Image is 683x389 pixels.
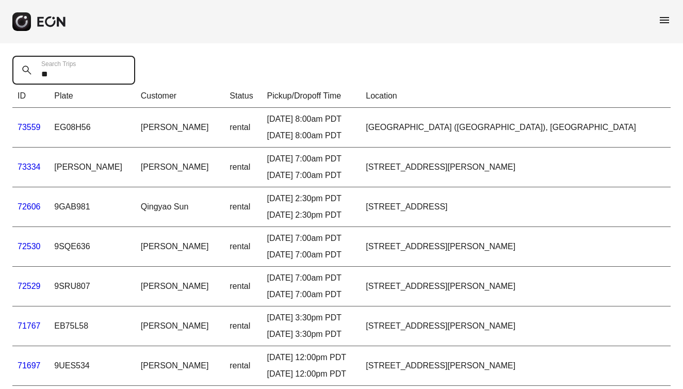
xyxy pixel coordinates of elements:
[361,85,671,108] th: Location
[658,14,671,26] span: menu
[49,346,136,386] td: 9UES534
[361,306,671,346] td: [STREET_ADDRESS][PERSON_NAME]
[267,351,355,364] div: [DATE] 12:00pm PDT
[136,306,224,346] td: [PERSON_NAME]
[41,60,76,68] label: Search Trips
[18,163,41,171] a: 73334
[267,129,355,142] div: [DATE] 8:00am PDT
[267,272,355,284] div: [DATE] 7:00am PDT
[224,267,262,306] td: rental
[136,187,224,227] td: Qingyao Sun
[361,346,671,386] td: [STREET_ADDRESS][PERSON_NAME]
[49,108,136,148] td: EG08H56
[49,267,136,306] td: 9SRU807
[224,148,262,187] td: rental
[224,227,262,267] td: rental
[361,187,671,227] td: [STREET_ADDRESS]
[267,368,355,380] div: [DATE] 12:00pm PDT
[361,108,671,148] td: [GEOGRAPHIC_DATA] ([GEOGRAPHIC_DATA]), [GEOGRAPHIC_DATA]
[18,242,41,251] a: 72530
[224,108,262,148] td: rental
[361,227,671,267] td: [STREET_ADDRESS][PERSON_NAME]
[224,306,262,346] td: rental
[18,202,41,211] a: 72606
[49,306,136,346] td: EB75L58
[267,328,355,341] div: [DATE] 3:30pm PDT
[136,148,224,187] td: [PERSON_NAME]
[267,169,355,182] div: [DATE] 7:00am PDT
[12,85,49,108] th: ID
[361,148,671,187] td: [STREET_ADDRESS][PERSON_NAME]
[224,187,262,227] td: rental
[224,346,262,386] td: rental
[267,113,355,125] div: [DATE] 8:00am PDT
[136,346,224,386] td: [PERSON_NAME]
[49,148,136,187] td: [PERSON_NAME]
[267,192,355,205] div: [DATE] 2:30pm PDT
[18,321,41,330] a: 71767
[18,282,41,290] a: 72529
[262,85,361,108] th: Pickup/Dropoff Time
[136,108,224,148] td: [PERSON_NAME]
[267,232,355,245] div: [DATE] 7:00am PDT
[224,85,262,108] th: Status
[361,267,671,306] td: [STREET_ADDRESS][PERSON_NAME]
[18,361,41,370] a: 71697
[267,312,355,324] div: [DATE] 3:30pm PDT
[267,209,355,221] div: [DATE] 2:30pm PDT
[267,153,355,165] div: [DATE] 7:00am PDT
[136,85,224,108] th: Customer
[18,123,41,132] a: 73559
[136,227,224,267] td: [PERSON_NAME]
[267,288,355,301] div: [DATE] 7:00am PDT
[49,187,136,227] td: 9GAB981
[267,249,355,261] div: [DATE] 7:00am PDT
[49,85,136,108] th: Plate
[49,227,136,267] td: 9SQE636
[136,267,224,306] td: [PERSON_NAME]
